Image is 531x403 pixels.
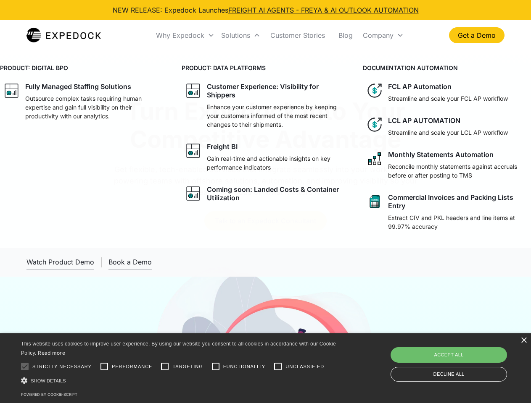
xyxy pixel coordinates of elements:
[363,190,531,234] a: sheet iconCommercial Invoices and Packing Lists EntryExtract CIV and PKL headers and line items a...
[388,162,528,180] p: Reconcile monthly statements against accruals before or after posting to TMS
[108,254,152,270] a: Book a Demo
[285,363,324,370] span: Unclassified
[26,27,101,44] a: home
[363,113,531,140] a: dollar iconLCL AP AUTOMATIONStreamline and scale your LCL AP workflow
[182,79,350,132] a: graph iconCustomer Experience: Visibility for ShippersEnhance your customer experience by keeping...
[221,31,250,39] div: Solutions
[388,116,460,125] div: LCL AP AUTOMATION
[21,376,339,385] div: Show details
[332,21,359,50] a: Blog
[359,21,407,50] div: Company
[388,82,452,91] div: FCL AP Automation
[363,147,531,183] a: network like iconMonthly Statements AutomationReconcile monthly statements against accruals befor...
[108,258,152,266] div: Book a Demo
[207,185,346,202] div: Coming soon: Landed Costs & Container Utilization
[185,82,202,99] img: graph icon
[112,363,153,370] span: Performance
[363,31,394,39] div: Company
[185,185,202,202] img: graph icon
[182,182,350,205] a: graph iconComing soon: Landed Costs & Container Utilization
[228,6,419,14] a: FREIGHT AI AGENTS - FREYA & AI OUTLOOK AUTOMATION
[388,94,508,103] p: Streamline and scale your FCL AP workflow
[391,312,531,403] iframe: Chat Widget
[207,102,346,129] p: Enhance your customer experience by keeping your customers informed of the most recent changes to...
[363,79,531,106] a: dollar iconFCL AP AutomationStreamline and scale your FCL AP workflow
[223,363,265,370] span: Functionality
[366,150,383,167] img: network like icon
[21,341,336,356] span: This website uses cookies to improve user experience. By using our website you consent to all coo...
[182,139,350,175] a: graph iconFreight BIGain real-time and actionable insights on key performance indicators
[26,27,101,44] img: Expedock Logo
[26,254,94,270] a: open lightbox
[264,21,332,50] a: Customer Stories
[31,378,66,383] span: Show details
[25,82,131,91] div: Fully Managed Staffing Solutions
[25,94,165,120] p: Outsource complex tasks requiring human expertise and gain full visibility on their productivity ...
[366,82,383,99] img: dollar icon
[38,350,65,356] a: Read more
[449,27,505,43] a: Get a Demo
[207,82,346,99] div: Customer Experience: Visibility for Shippers
[156,31,204,39] div: Why Expedock
[388,150,494,159] div: Monthly Statements Automation
[218,21,264,50] div: Solutions
[388,213,528,231] p: Extract CIV and PKL headers and line items at 99.97% accuracy
[153,21,218,50] div: Why Expedock
[207,142,238,151] div: Freight BI
[113,5,419,15] div: NEW RELEASE: Expedock Launches
[32,363,92,370] span: Strictly necessary
[388,128,508,137] p: Streamline and scale your LCL AP workflow
[26,258,94,266] div: Watch Product Demo
[207,154,346,172] p: Gain real-time and actionable insights on key performance indicators
[185,142,202,159] img: graph icon
[366,193,383,210] img: sheet icon
[363,63,531,72] h4: DOCUMENTATION AUTOMATION
[182,63,350,72] h4: PRODUCT: DATA PLATFORMS
[388,193,528,210] div: Commercial Invoices and Packing Lists Entry
[172,363,203,370] span: Targeting
[366,116,383,133] img: dollar icon
[3,82,20,99] img: graph icon
[21,392,77,397] a: Powered by cookie-script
